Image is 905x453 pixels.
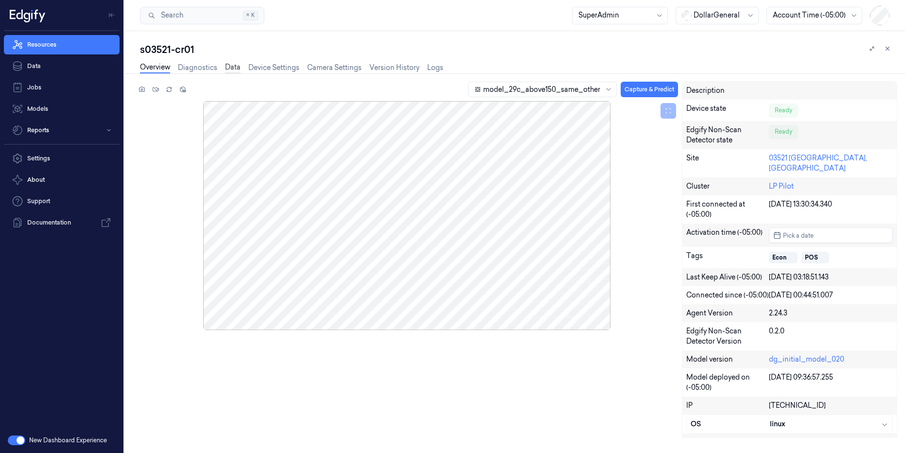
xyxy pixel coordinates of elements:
[769,227,893,243] button: Pick a date
[4,213,120,232] a: Documentation
[686,86,769,96] div: Description
[769,125,798,139] div: Ready
[769,290,893,300] div: [DATE] 00:44:51.007
[4,78,120,97] a: Jobs
[4,121,120,140] button: Reports
[140,62,170,73] a: Overview
[772,253,786,262] div: Econ
[686,199,769,220] div: First connected at (-05:00)
[770,419,888,429] div: linux
[769,308,893,318] div: 2.24.3
[687,415,892,433] button: OSlinux
[225,62,241,73] a: Data
[104,7,120,23] button: Toggle Navigation
[686,272,769,282] div: Last Keep Alive (-05:00)
[686,401,769,411] div: IP
[157,10,183,20] span: Search
[686,251,769,264] div: Tags
[769,104,798,117] div: Ready
[4,56,120,76] a: Data
[805,253,818,262] div: POS
[686,125,769,145] div: Edgify Non-Scan Detector state
[4,170,120,190] button: About
[769,355,844,364] a: dg_initial_model_020
[769,182,794,191] a: LP Pilot
[140,43,897,56] div: s03521-cr01
[781,231,814,240] span: Pick a date
[307,63,362,73] a: Camera Settings
[686,326,769,347] div: Edgify Non-Scan Detector Version
[178,63,217,73] a: Diagnostics
[686,181,769,192] div: Cluster
[686,372,769,393] div: Model deployed on (-05:00)
[769,401,893,411] div: [TECHNICAL_ID]
[4,99,120,119] a: Models
[769,272,893,282] div: [DATE] 03:18:51.143
[621,82,678,97] button: Capture & Predict
[4,35,120,54] a: Resources
[691,419,770,429] div: OS
[140,7,264,24] button: Search⌘K
[686,308,769,318] div: Agent Version
[769,199,893,220] div: [DATE] 13:30:34.340
[769,154,867,173] a: 03521 [GEOGRAPHIC_DATA], [GEOGRAPHIC_DATA]
[686,104,769,117] div: Device state
[686,290,769,300] div: Connected since (-05:00)
[4,149,120,168] a: Settings
[686,354,769,365] div: Model version
[4,192,120,211] a: Support
[769,372,893,393] div: [DATE] 09:36:57.255
[769,326,893,347] div: 0.2.0
[686,227,769,243] div: Activation time (-05:00)
[248,63,299,73] a: Device Settings
[686,153,769,174] div: Site
[427,63,443,73] a: Logs
[369,63,419,73] a: Version History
